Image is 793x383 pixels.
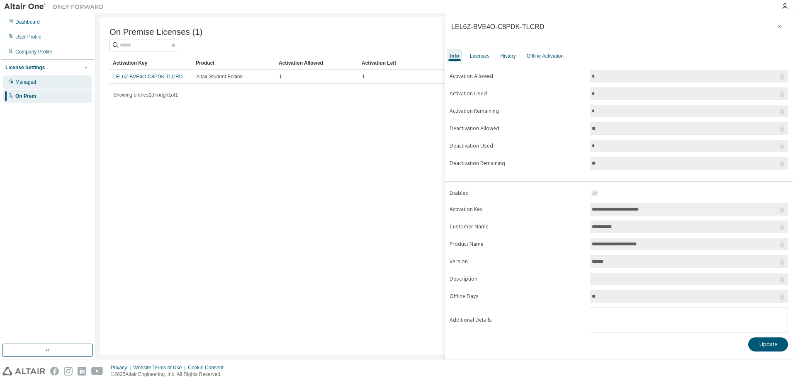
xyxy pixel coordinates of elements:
[279,73,282,80] span: 1
[64,367,73,376] img: instagram.svg
[5,64,45,71] div: License Settings
[15,34,41,40] div: User Profile
[113,74,182,80] a: LEL6Z-BVE4O-C8PDK-TLCRD
[450,143,585,149] label: Deactivation Used
[450,276,585,282] label: Description
[450,73,585,80] label: Activation Allowed
[450,241,585,247] label: Product Name
[279,56,355,70] div: Activation Allowed
[450,160,585,167] label: Deactivation Remaining
[109,27,202,37] span: On Premise Licenses (1)
[113,92,178,98] span: Showing entries 1 through 1 of 1
[113,56,189,70] div: Activation Key
[196,56,272,70] div: Product
[450,190,585,196] label: Enabled
[450,125,585,132] label: Deactivation Allowed
[133,364,188,371] div: Website Terms of Use
[527,53,564,59] div: Offline Activation
[91,367,103,376] img: youtube.svg
[15,48,52,55] div: Company Profile
[470,53,489,59] div: Licenses
[450,53,459,59] div: Info
[15,19,40,25] div: Dashboard
[748,337,788,351] button: Update
[450,108,585,114] label: Activation Remaining
[450,258,585,265] label: Version
[15,79,36,85] div: Managed
[2,367,45,376] img: altair_logo.svg
[15,93,36,99] div: On Prem
[450,206,585,213] label: Activation Key
[450,223,585,230] label: Customer Name
[450,90,585,97] label: Activation Used
[362,56,438,70] div: Activation Left
[450,317,585,323] label: Additional Details
[50,367,59,376] img: facebook.svg
[188,364,228,371] div: Cookie Consent
[362,73,365,80] span: 1
[500,53,516,59] div: History
[196,73,243,80] span: Altair Student Edition
[111,364,133,371] div: Privacy
[78,367,86,376] img: linkedin.svg
[450,293,585,300] label: Offline Days
[451,23,544,30] div: LEL6Z-BVE4O-C8PDK-TLCRD
[111,371,229,378] p: © 2025 Altair Engineering, Inc. All Rights Reserved.
[4,2,108,11] img: Altair One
